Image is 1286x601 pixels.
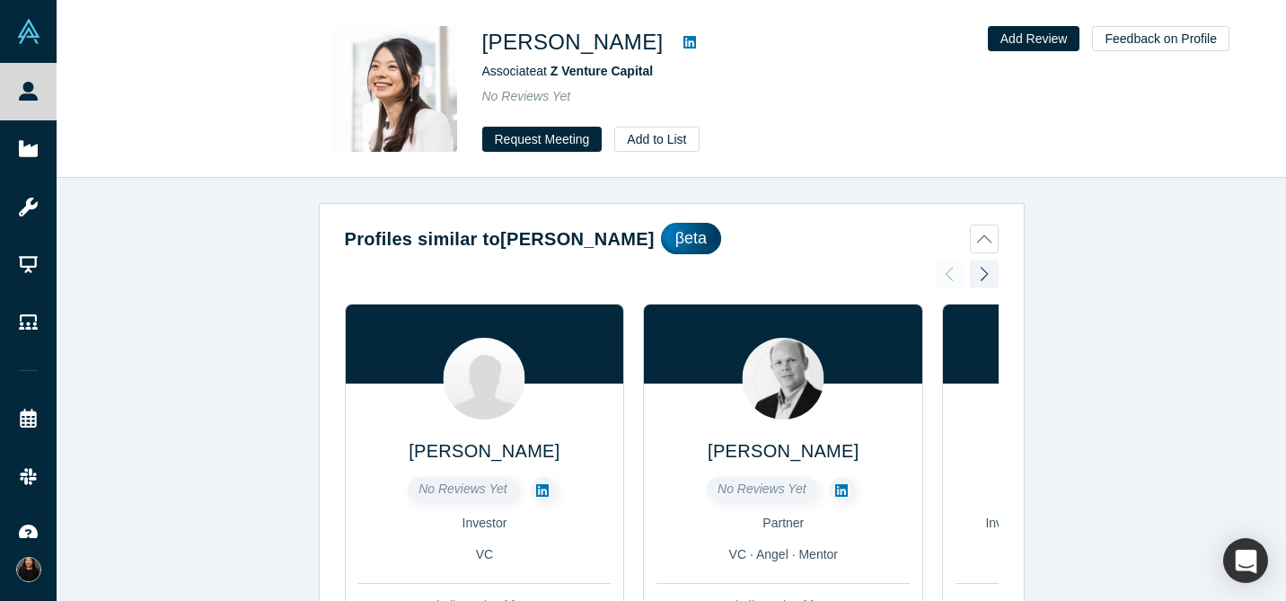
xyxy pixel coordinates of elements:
[762,516,804,530] span: Partner
[1092,26,1229,51] button: Feedback on Profile
[331,26,457,152] img: Kinuko Kitabatake's Profile Image
[614,127,699,152] button: Add to List
[358,545,612,564] div: VC
[985,516,1179,530] span: Investor @ [DATE] Venture Capital
[16,19,41,44] img: Alchemist Vault Logo
[661,223,721,254] div: βeta
[482,64,654,78] span: Associate at
[656,545,910,564] div: VC · Angel · Mentor
[551,64,653,78] a: Z Venture Capital
[16,557,41,582] img: Miho Shoji's Account
[956,545,1209,564] div: VC · Faculty
[482,127,603,152] button: Request Meeting
[418,482,507,496] span: No Reviews Yet
[482,89,571,103] span: No Reviews Yet
[708,441,859,461] a: [PERSON_NAME]
[345,223,999,254] button: Profiles similar to[PERSON_NAME]βeta
[409,441,559,461] a: [PERSON_NAME]
[462,516,507,530] span: Investor
[743,338,824,420] img: Moacir Feldenheimer's Profile Image
[482,26,664,58] h1: [PERSON_NAME]
[444,338,525,420] img: Tyler Crown's Profile Image
[988,26,1080,51] button: Add Review
[345,225,655,252] h2: Profiles similar to [PERSON_NAME]
[718,482,806,496] span: No Reviews Yet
